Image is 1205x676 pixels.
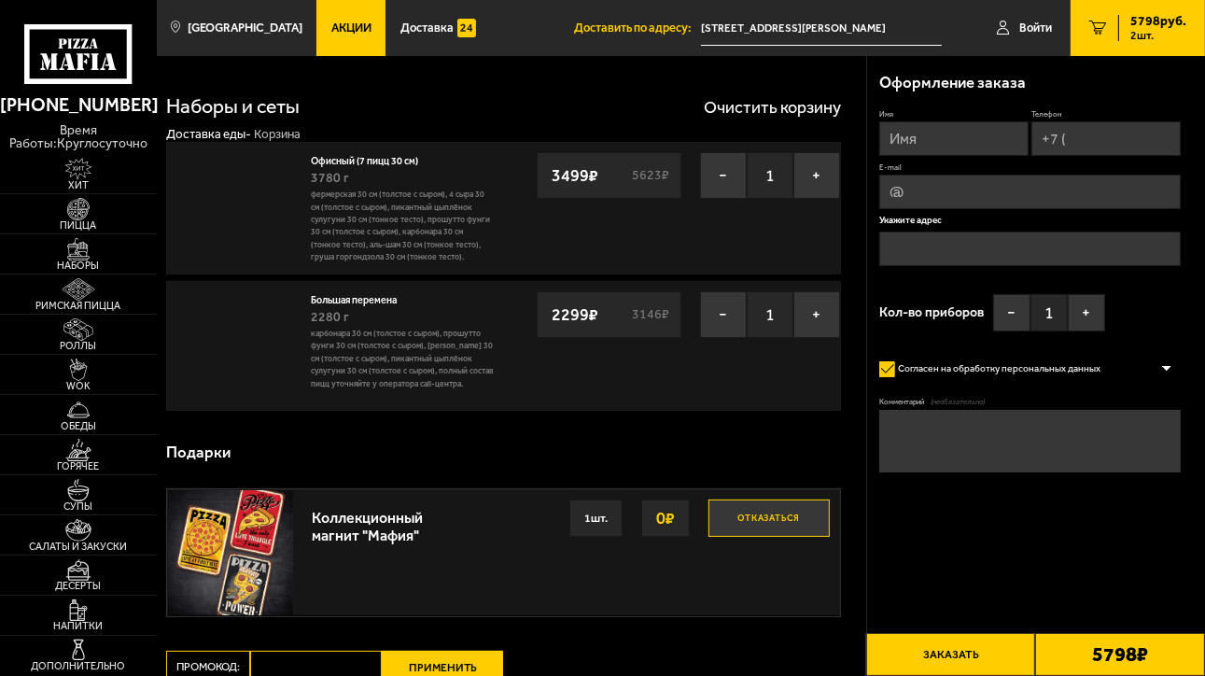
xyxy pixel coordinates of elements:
[311,328,494,390] p: Карбонара 30 см (толстое с сыром), Прошутто Фунги 30 см (толстое с сыром), [PERSON_NAME] 30 см (т...
[311,170,349,186] span: 3780 г
[457,19,476,37] img: 15daf4d41897b9f0e9f617042186c801.svg
[166,126,251,141] a: Доставка еды-
[311,290,409,306] a: Большая перемена
[879,109,1029,120] label: Имя
[1130,30,1186,41] span: 2 шт.
[574,22,701,35] span: Доставить по адресу:
[1031,109,1181,120] label: Телефон
[700,152,747,199] button: −
[652,500,680,536] strong: 0 ₽
[879,397,1181,407] label: Комментарий
[701,11,942,46] input: Ваш адрес доставки
[569,500,623,537] div: 1 шт.
[1031,121,1181,156] input: +7 (
[879,162,1181,173] label: E-mail
[993,294,1030,331] button: −
[747,291,793,338] span: 1
[166,96,300,117] h1: Наборы и сеты
[879,175,1181,209] input: @
[400,22,454,35] span: Доставка
[931,397,985,407] span: (необязательно)
[630,169,671,182] s: 5623 ₽
[866,633,1036,676] button: Заказать
[793,291,840,338] button: +
[747,152,793,199] span: 1
[879,306,984,319] span: Кол-во приборов
[547,158,603,193] strong: 3499 ₽
[630,308,671,321] s: 3146 ₽
[312,500,467,544] div: Коллекционный магнит "Мафия"
[311,151,430,167] a: Офисный (7 пицц 30 см)
[700,291,747,338] button: −
[879,357,1114,382] label: Согласен на обработку персональных данных
[1030,294,1068,331] span: 1
[1092,644,1148,665] b: 5798 ₽
[331,22,371,35] span: Акции
[1130,15,1186,28] span: 5798 руб.
[1068,294,1105,331] button: +
[188,22,302,35] span: [GEOGRAPHIC_DATA]
[311,309,349,325] span: 2280 г
[793,152,840,199] button: +
[311,189,494,264] p: Фермерская 30 см (толстое с сыром), 4 сыра 30 см (толстое с сыром), Пикантный цыплёнок сулугуни 3...
[254,126,301,142] div: Корзина
[547,297,603,332] strong: 2299 ₽
[704,99,841,116] button: Очистить корзину
[167,489,840,615] a: Коллекционный магнит "Мафия"Отказаться0₽1шт.
[879,121,1029,156] input: Имя
[879,216,1181,225] p: Укажите адрес
[708,500,830,537] button: Отказаться
[1019,22,1052,35] span: Войти
[879,75,1026,91] h3: Оформление заказа
[166,444,231,460] h3: Подарки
